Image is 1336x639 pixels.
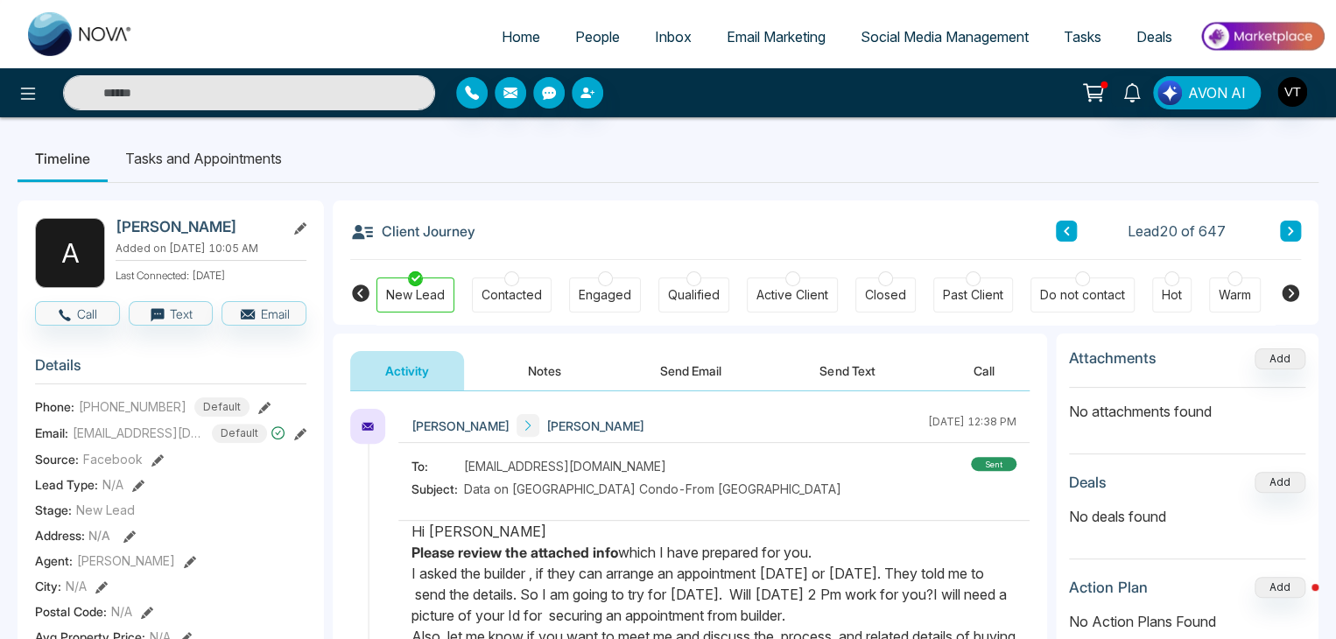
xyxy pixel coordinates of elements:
[1069,579,1148,596] h3: Action Plan
[111,602,132,621] span: N/A
[411,417,510,435] span: [PERSON_NAME]
[1157,81,1182,105] img: Lead Flow
[1069,388,1305,422] p: No attachments found
[35,526,110,544] span: Address:
[83,450,143,468] span: Facebook
[116,241,306,256] p: Added on [DATE] 10:05 AM
[1255,348,1305,369] button: Add
[350,351,464,390] button: Activity
[35,577,61,595] span: City :
[73,424,204,442] span: [EMAIL_ADDRESS][DOMAIN_NAME]
[482,286,542,304] div: Contacted
[194,397,250,417] span: Default
[546,417,644,435] span: [PERSON_NAME]
[1046,20,1119,53] a: Tasks
[558,20,637,53] a: People
[102,475,123,494] span: N/A
[1153,76,1261,109] button: AVON AI
[1255,472,1305,493] button: Add
[939,351,1030,390] button: Call
[502,28,540,46] span: Home
[411,480,464,498] span: Subject:
[493,351,596,390] button: Notes
[784,351,910,390] button: Send Text
[108,135,299,182] li: Tasks and Appointments
[35,356,306,383] h3: Details
[66,577,87,595] span: N/A
[928,414,1016,437] div: [DATE] 12:38 PM
[464,480,841,498] span: Data on [GEOGRAPHIC_DATA] Condo-From [GEOGRAPHIC_DATA]
[1069,349,1157,367] h3: Attachments
[1276,579,1318,621] iframe: Intercom live chat
[76,501,135,519] span: New Lead
[1040,286,1125,304] div: Do not contact
[1219,286,1251,304] div: Warm
[1069,474,1107,491] h3: Deals
[1255,350,1305,365] span: Add
[79,397,186,416] span: [PHONE_NUMBER]
[655,28,692,46] span: Inbox
[484,20,558,53] a: Home
[35,450,79,468] span: Source:
[1119,20,1190,53] a: Deals
[1277,77,1307,107] img: User Avatar
[35,551,73,570] span: Agent:
[35,424,68,442] span: Email:
[943,286,1003,304] div: Past Client
[1162,286,1182,304] div: Hot
[35,397,74,416] span: Phone:
[579,286,631,304] div: Engaged
[1069,506,1305,527] p: No deals found
[386,286,445,304] div: New Lead
[625,351,756,390] button: Send Email
[1064,28,1101,46] span: Tasks
[221,301,306,326] button: Email
[28,12,133,56] img: Nova CRM Logo
[637,20,709,53] a: Inbox
[411,457,464,475] span: To:
[1199,17,1325,56] img: Market-place.gif
[116,218,278,235] h2: [PERSON_NAME]
[35,301,120,326] button: Call
[1069,611,1305,632] p: No Action Plans Found
[18,135,108,182] li: Timeline
[35,501,72,519] span: Stage:
[1128,221,1226,242] span: Lead 20 of 647
[1188,82,1246,103] span: AVON AI
[668,286,720,304] div: Qualified
[756,286,828,304] div: Active Client
[116,264,306,284] p: Last Connected: [DATE]
[77,551,175,570] span: [PERSON_NAME]
[865,286,906,304] div: Closed
[1255,577,1305,598] button: Add
[971,457,1016,471] div: sent
[1136,28,1172,46] span: Deals
[861,28,1029,46] span: Social Media Management
[212,424,267,443] span: Default
[727,28,826,46] span: Email Marketing
[709,20,843,53] a: Email Marketing
[464,457,666,475] span: [EMAIL_ADDRESS][DOMAIN_NAME]
[35,475,98,494] span: Lead Type:
[350,218,475,244] h3: Client Journey
[575,28,620,46] span: People
[843,20,1046,53] a: Social Media Management
[35,602,107,621] span: Postal Code :
[88,528,110,543] span: N/A
[35,218,105,288] div: A
[129,301,214,326] button: Text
